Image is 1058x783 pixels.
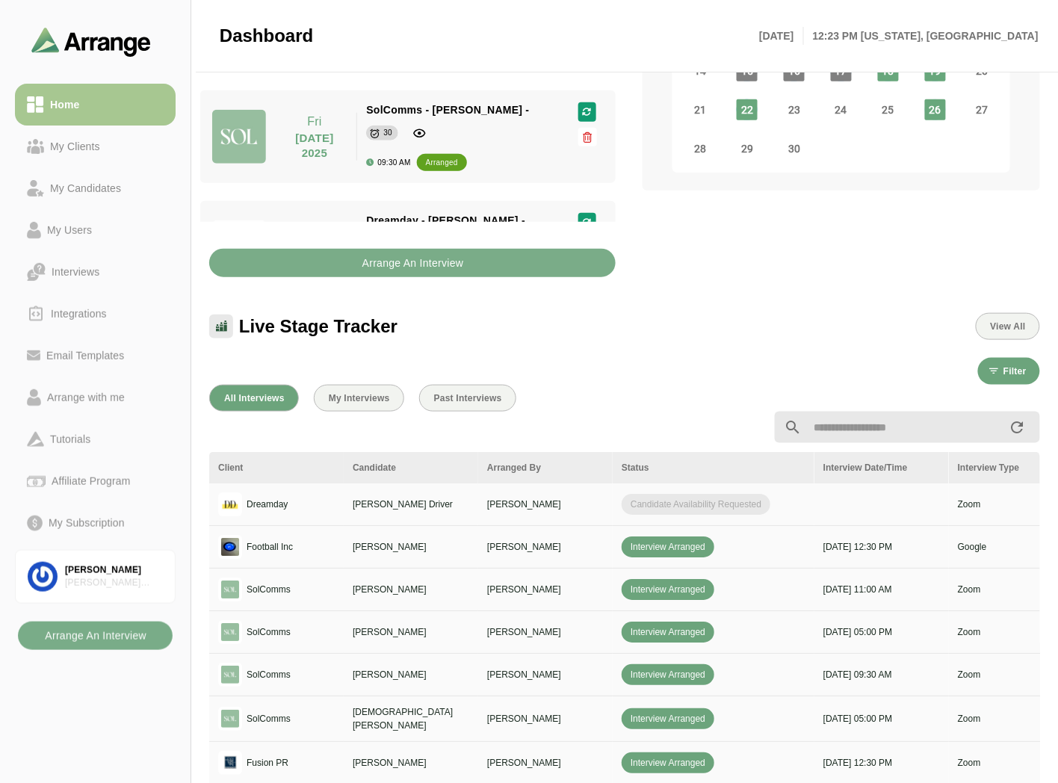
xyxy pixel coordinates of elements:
[362,249,464,277] b: Arrange An Interview
[622,622,714,643] span: Interview Arranged
[622,579,714,600] span: Interview Arranged
[218,461,335,474] div: Client
[282,131,348,161] p: [DATE] 2025
[737,99,758,120] span: Monday, September 22, 2025
[353,583,469,596] p: [PERSON_NAME]
[44,137,106,155] div: My Clients
[690,99,711,120] span: Sunday, September 21, 2025
[487,668,604,681] p: [PERSON_NAME]
[353,668,469,681] p: [PERSON_NAME]
[218,663,242,687] img: logo
[220,25,313,47] span: Dashboard
[426,155,458,170] div: arranged
[823,668,940,681] p: [DATE] 09:30 AM
[15,126,176,167] a: My Clients
[31,27,151,56] img: arrangeai-name-small-logo.4d2b8aee.svg
[353,625,469,639] p: [PERSON_NAME]
[1009,418,1027,436] i: appended action
[976,313,1040,340] button: View All
[784,138,805,159] span: Tuesday, September 30, 2025
[353,705,469,732] p: [DEMOGRAPHIC_DATA][PERSON_NAME]
[44,96,85,114] div: Home
[15,167,176,209] a: My Candidates
[15,293,176,335] a: Integrations
[622,664,714,685] span: Interview Arranged
[366,158,410,167] div: 09:30 AM
[823,625,940,639] p: [DATE] 05:00 PM
[65,564,163,577] div: [PERSON_NAME]
[239,315,397,338] span: Live Stage Tracker
[990,321,1026,332] span: View All
[46,263,105,281] div: Interviews
[209,249,616,277] button: Arrange An Interview
[44,179,127,197] div: My Candidates
[44,622,146,650] b: Arrange An Interview
[690,138,711,159] span: Sunday, September 28, 2025
[46,472,136,490] div: Affiliate Program
[65,577,163,589] div: [PERSON_NAME] Associates
[41,389,131,406] div: Arrange with me
[247,540,293,554] p: Football Inc
[15,460,176,502] a: Affiliate Program
[247,625,291,639] p: SolComms
[247,668,291,681] p: SolComms
[433,393,502,403] span: Past Interviews
[972,99,993,120] span: Saturday, September 27, 2025
[218,751,242,775] img: logo
[831,99,852,120] span: Wednesday, September 24, 2025
[15,550,176,604] a: [PERSON_NAME][PERSON_NAME] Associates
[43,514,131,532] div: My Subscription
[44,430,96,448] div: Tutorials
[218,620,242,644] img: logo
[823,461,940,474] div: Interview Date/Time
[622,536,714,557] span: Interview Arranged
[40,347,130,365] div: Email Templates
[15,209,176,251] a: My Users
[212,110,266,164] img: solcomms_logo.jpg
[622,494,770,515] span: Candidate Availability Requested
[823,756,940,770] p: [DATE] 12:30 PM
[15,251,176,293] a: Interviews
[314,385,404,412] button: My Interviews
[15,377,176,418] a: Arrange with me
[15,335,176,377] a: Email Templates
[419,385,516,412] button: Past Interviews
[15,84,176,126] a: Home
[218,578,242,601] img: logo
[223,393,285,403] span: All Interviews
[366,104,529,116] span: SolComms - [PERSON_NAME] -
[1003,366,1027,377] span: Filter
[45,305,113,323] div: Integrations
[925,99,946,120] span: Friday, September 26, 2025
[383,126,392,140] div: 30
[978,358,1040,385] button: Filter
[823,583,940,596] p: [DATE] 11:00 AM
[282,113,348,131] p: Fri
[487,540,604,554] p: [PERSON_NAME]
[218,492,242,516] img: logo
[487,712,604,725] p: [PERSON_NAME]
[487,625,604,639] p: [PERSON_NAME]
[487,498,604,511] p: [PERSON_NAME]
[804,27,1039,45] p: 12:23 PM [US_STATE], [GEOGRAPHIC_DATA]
[487,461,604,474] div: Arranged By
[622,708,714,729] span: Interview Arranged
[487,583,604,596] p: [PERSON_NAME]
[18,622,173,650] button: Arrange An Interview
[218,707,242,731] img: logo
[212,220,266,274] img: dreamdayla_logo.jpg
[622,752,714,773] span: Interview Arranged
[328,393,390,403] span: My Interviews
[823,712,940,725] p: [DATE] 05:00 PM
[15,502,176,544] a: My Subscription
[353,498,469,511] p: [PERSON_NAME] Driver
[823,540,940,554] p: [DATE] 12:30 PM
[353,540,469,554] p: [PERSON_NAME]
[759,27,803,45] p: [DATE]
[15,418,176,460] a: Tutorials
[353,461,469,474] div: Candidate
[41,221,98,239] div: My Users
[487,756,604,770] p: [PERSON_NAME]
[247,583,291,596] p: SolComms
[622,461,805,474] div: Status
